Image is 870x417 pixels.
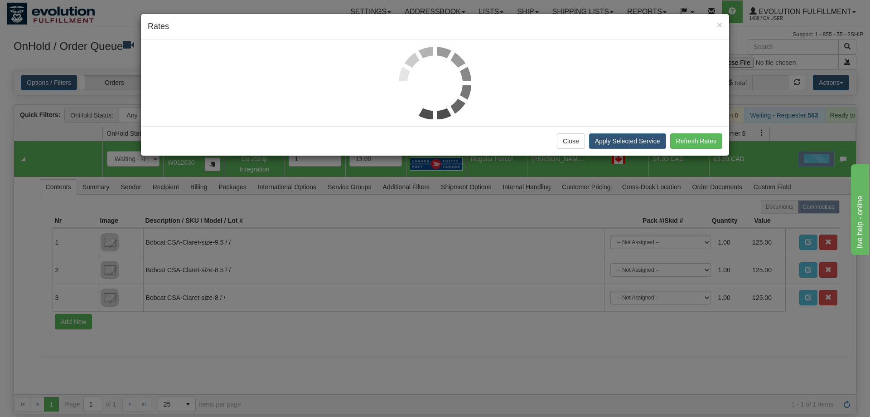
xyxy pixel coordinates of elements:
[148,21,722,33] h4: Rates
[7,5,84,16] div: live help - online
[399,47,471,119] img: loader.gif
[717,20,722,30] span: ×
[557,133,585,149] button: Close
[717,20,722,29] button: Close
[849,162,869,255] iframe: chat widget
[670,133,722,149] button: Refresh Rates
[589,133,666,149] button: Apply Selected Service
